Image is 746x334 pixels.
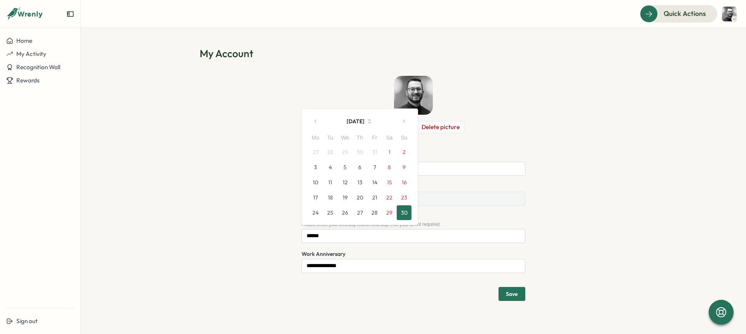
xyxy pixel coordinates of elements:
button: 30 [352,145,367,159]
button: 3 [308,160,323,175]
button: 27 [308,145,323,159]
img: nick.sartore [394,76,433,115]
div: Tu [323,134,338,142]
h1: My Account [200,47,627,60]
button: 4 [323,160,338,175]
button: Quick Actions [640,5,717,22]
button: 9 [397,160,411,175]
button: 10 [308,175,323,190]
button: 5 [338,160,352,175]
span: Save [506,291,518,297]
span: My Activity [16,50,46,58]
button: 18 [323,190,338,205]
button: 25 [323,205,338,220]
button: 6 [352,160,367,175]
button: Save [498,287,525,301]
button: 26 [338,205,352,220]
button: 17 [308,190,323,205]
button: 19 [338,190,352,205]
button: 15 [382,175,397,190]
button: 1 [382,145,397,159]
button: 14 [367,175,382,190]
span: Rewards [16,77,40,84]
button: 13 [352,175,367,190]
button: 12 [338,175,352,190]
button: 2 [397,145,411,159]
button: 7 [367,160,382,175]
button: 28 [323,145,338,159]
button: 31 [367,145,382,159]
label: Work Anniversary [302,250,345,259]
span: Quick Actions [664,9,706,19]
button: [DATE] [324,114,396,129]
button: 28 [367,205,382,220]
span: Home [16,37,32,44]
button: Delete picture [417,121,465,133]
button: 11 [323,175,338,190]
div: Mo [308,134,323,142]
button: 21 [367,190,382,205]
button: 30 [397,205,411,220]
div: Fr [367,134,382,142]
button: Expand sidebar [66,10,74,18]
button: 8 [382,160,397,175]
div: We [338,134,352,142]
div: Sa [382,134,397,142]
button: 29 [338,145,352,159]
button: 22 [382,190,397,205]
span: Recognition Wall [16,63,60,71]
span: Sign out [16,317,38,325]
button: 29 [382,205,397,220]
img: nick.sartore [722,7,737,21]
button: 24 [308,205,323,220]
div: Su [397,134,411,142]
button: 23 [397,190,411,205]
div: Th [352,134,367,142]
button: 27 [352,205,367,220]
button: 16 [397,175,411,190]
button: 20 [352,190,367,205]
